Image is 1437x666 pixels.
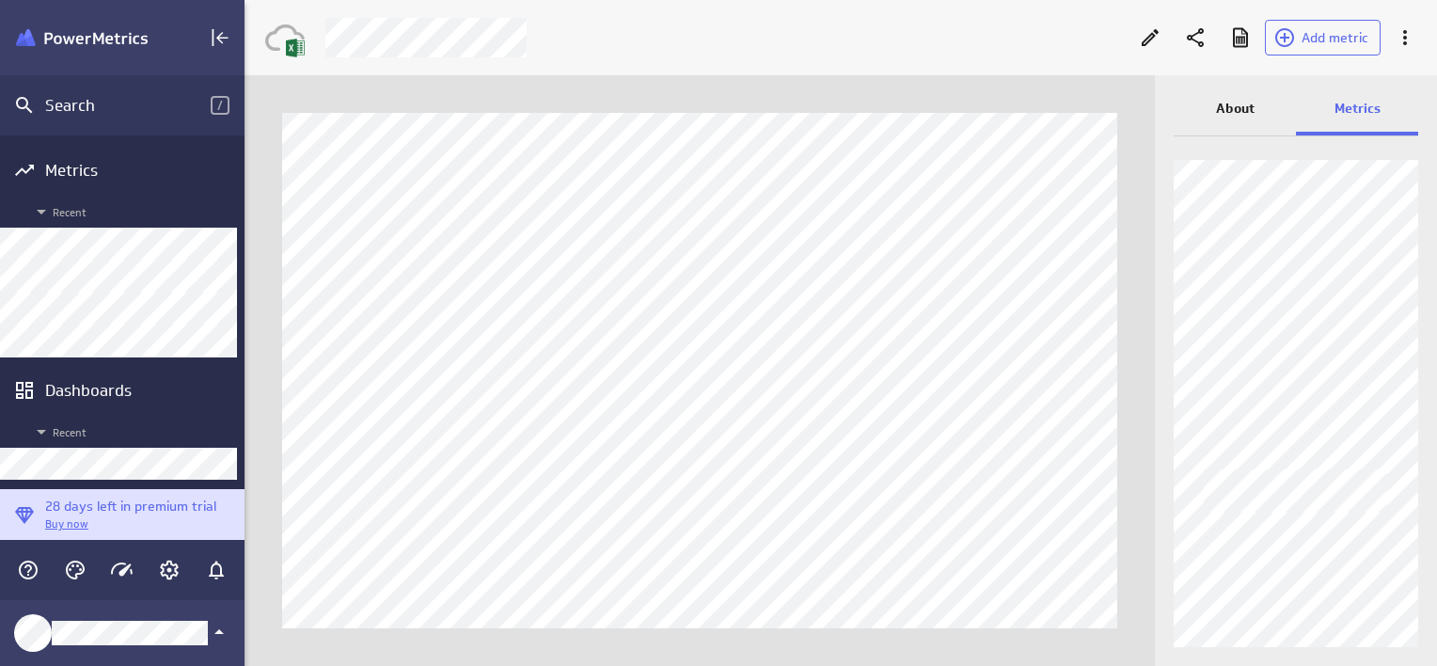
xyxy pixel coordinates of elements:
div: Themes [59,554,91,586]
div: Metrics [45,160,199,181]
svg: Usage [111,559,134,581]
p: Buy now [45,516,216,532]
span: / [211,96,229,115]
div: About [1174,85,1296,135]
div: Download as CSV [1224,22,1256,54]
div: Dashboards [45,380,199,401]
img: Klipfolio PowerMetrics Banner [16,29,148,47]
p: Metrics [1334,99,1381,119]
div: Metrics [1296,85,1418,135]
img: image8568443328629550135.png [286,39,305,57]
p: About [1216,99,1255,119]
div: Help & PowerMetrics Assistant [12,554,44,586]
div: Account and settings [153,554,185,586]
span: Recent [30,420,235,443]
div: Share [1179,22,1211,54]
div: Notifications [200,554,232,586]
button: Add metric [1265,20,1381,55]
span: Recent [30,200,235,223]
div: Edit [1134,22,1166,54]
svg: Themes [64,559,87,581]
div: More actions [1389,22,1421,54]
p: 28 days left in premium trial [45,497,216,516]
div: Collapse [204,22,236,54]
span: Add metric [1302,29,1368,46]
div: Search [45,95,211,116]
svg: Account and settings [158,559,181,581]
